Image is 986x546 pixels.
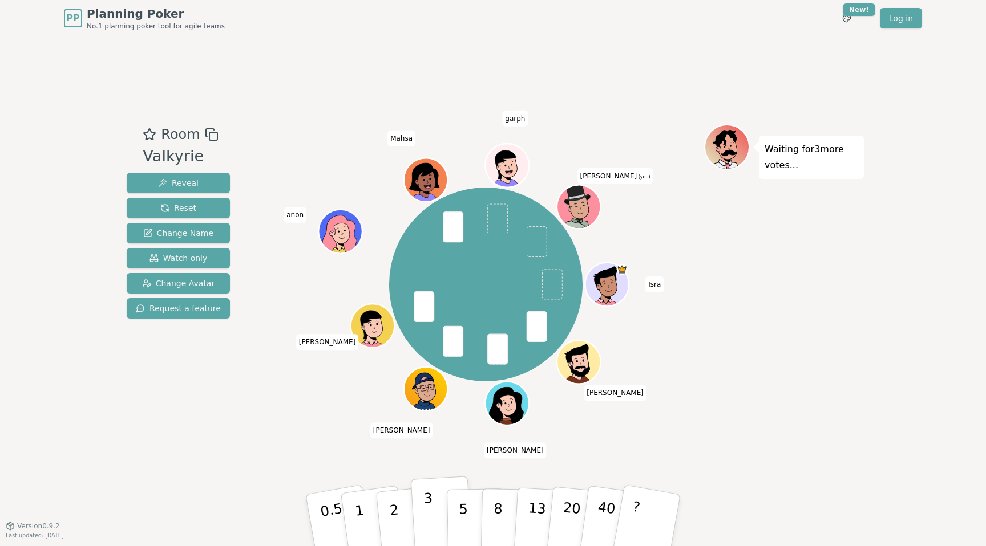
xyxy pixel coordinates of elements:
span: Room [161,124,200,145]
a: Log in [880,8,922,28]
span: Click to change your name [584,385,646,401]
span: Change Avatar [142,278,215,289]
span: PP [66,11,79,25]
span: Click to change your name [387,131,415,146]
button: Version0.9.2 [6,521,60,531]
span: Change Name [143,227,213,239]
button: Change Avatar [127,273,230,294]
div: Valkyrie [143,145,218,168]
span: Click to change your name [484,442,547,458]
span: Request a feature [136,303,221,314]
span: Click to change your name [577,168,653,184]
button: Reset [127,198,230,218]
button: Reveal [127,173,230,193]
span: Click to change your name [370,422,433,438]
a: PPPlanning PokerNo.1 planning poker tool for agile teams [64,6,225,31]
button: Request a feature [127,298,230,319]
button: Add as favourite [143,124,156,145]
span: Watch only [149,252,208,264]
span: No.1 planning poker tool for agile teams [87,22,225,31]
span: Reset [160,202,196,214]
span: Last updated: [DATE] [6,532,64,539]
span: Click to change your name [296,334,359,350]
span: (you) [637,174,650,180]
button: Click to change your avatar [558,186,599,227]
span: Planning Poker [87,6,225,22]
span: Click to change your name [645,276,664,292]
button: Change Name [127,223,230,243]
p: Waiting for 3 more votes... [765,141,858,173]
span: Click to change your name [502,110,528,126]
button: Watch only [127,248,230,268]
div: New! [843,3,875,16]
span: Isra is the host [616,264,627,275]
span: Click to change your name [284,207,306,223]
span: Version 0.9.2 [17,521,60,531]
button: New! [837,8,857,28]
span: Reveal [158,177,199,189]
